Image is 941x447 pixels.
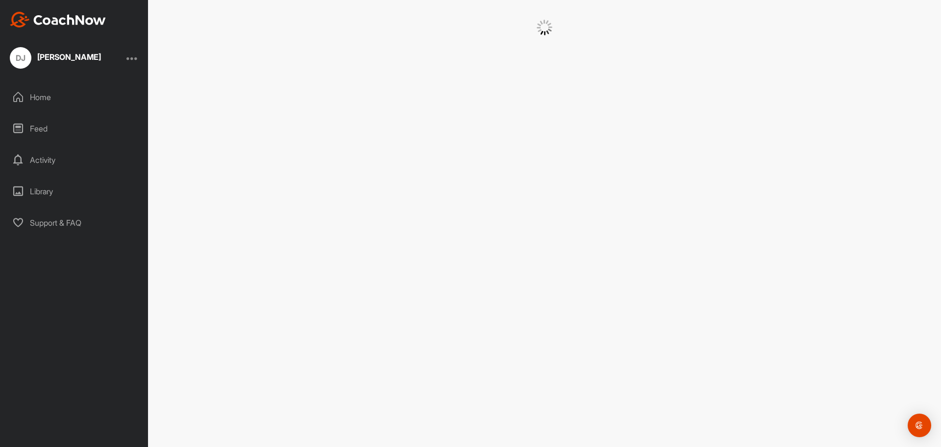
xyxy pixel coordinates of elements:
div: Open Intercom Messenger [908,414,931,437]
div: Library [5,179,144,204]
div: DJ [10,47,31,69]
div: Activity [5,148,144,172]
div: Feed [5,116,144,141]
img: G6gVgL6ErOh57ABN0eRmCEwV0I4iEi4d8EwaPGI0tHgoAbU4EAHFLEQAh+QQFCgALACwIAA4AGAASAAAEbHDJSesaOCdk+8xg... [537,20,552,35]
div: Home [5,85,144,109]
img: CoachNow [10,12,106,27]
div: Support & FAQ [5,210,144,235]
div: [PERSON_NAME] [37,53,101,61]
